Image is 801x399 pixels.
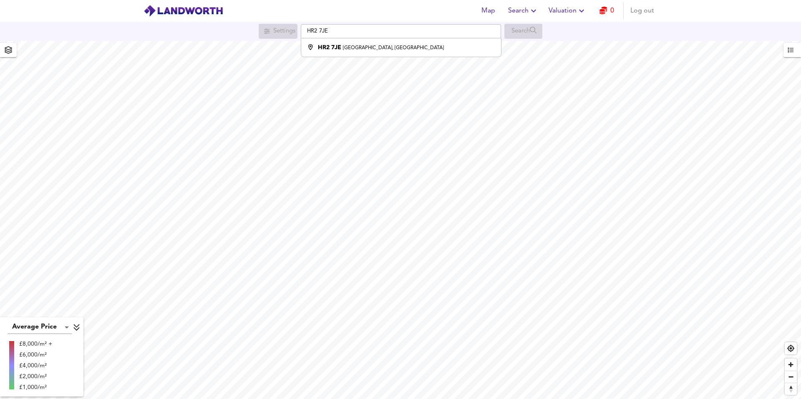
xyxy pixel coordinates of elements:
button: Valuation [545,3,590,19]
button: 0 [593,3,620,19]
button: Find my location [785,342,797,354]
div: £4,000/m² [19,361,52,370]
button: Log out [627,3,657,19]
button: Map [475,3,501,19]
div: £2,000/m² [19,372,52,381]
span: Map [478,5,498,17]
strong: HR2 7JE [318,45,341,50]
div: Search for a location first or explore the map [504,24,542,39]
div: £8,000/m² + [19,340,52,348]
button: Zoom out [785,371,797,383]
button: Search [505,3,542,19]
div: £6,000/m² [19,351,52,359]
input: Enter a location... [301,24,501,38]
div: Search for a location first or explore the map [259,24,297,39]
span: Valuation [549,5,587,17]
div: Average Price [8,321,72,334]
a: 0 [599,5,614,17]
span: Search [508,5,539,17]
div: £1,000/m² [19,383,52,391]
button: Zoom in [785,359,797,371]
small: [GEOGRAPHIC_DATA], [GEOGRAPHIC_DATA] [343,45,444,50]
button: Reset bearing to north [785,383,797,395]
span: Log out [630,5,654,17]
img: logo [144,5,223,17]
